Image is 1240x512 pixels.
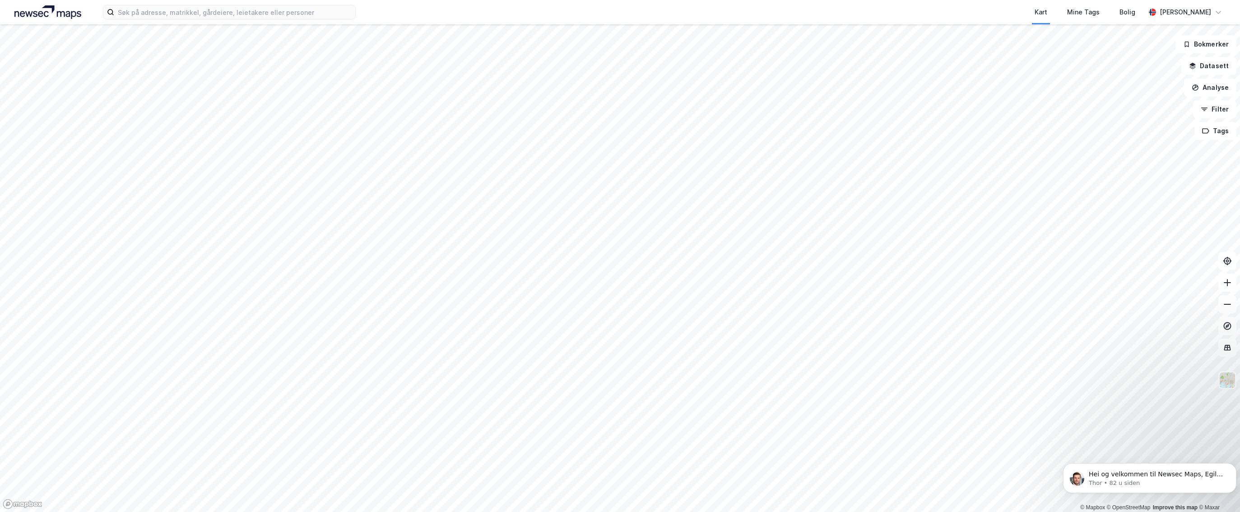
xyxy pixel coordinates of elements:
[114,5,355,19] input: Søk på adresse, matrikkel, gårdeiere, leietakere eller personer
[1059,444,1240,507] iframe: Intercom notifications melding
[1153,504,1198,511] a: Improve this map
[1119,7,1135,18] div: Bolig
[1184,79,1236,97] button: Analyse
[1181,57,1236,75] button: Datasett
[3,499,42,509] a: Mapbox homepage
[1219,372,1236,389] img: Z
[1035,7,1047,18] div: Kart
[1080,504,1105,511] a: Mapbox
[1067,7,1100,18] div: Mine Tags
[1175,35,1236,53] button: Bokmerker
[14,5,81,19] img: logo.a4113a55bc3d86da70a041830d287a7e.svg
[1193,100,1236,118] button: Filter
[1107,504,1151,511] a: OpenStreetMap
[1160,7,1211,18] div: [PERSON_NAME]
[1194,122,1236,140] button: Tags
